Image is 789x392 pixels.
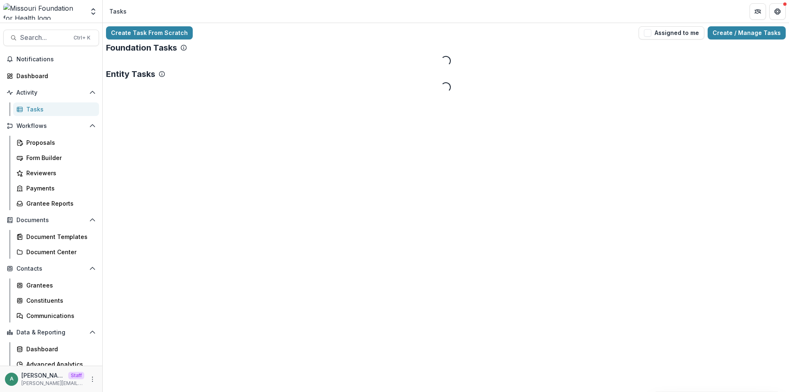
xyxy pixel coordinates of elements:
[750,3,766,20] button: Partners
[16,72,92,80] div: Dashboard
[88,374,97,384] button: More
[3,86,99,99] button: Open Activity
[13,197,99,210] a: Grantee Reports
[26,169,92,177] div: Reviewers
[16,217,86,224] span: Documents
[13,357,99,371] a: Advanced Analytics
[3,119,99,132] button: Open Workflows
[13,166,99,180] a: Reviewers
[26,105,92,114] div: Tasks
[26,296,92,305] div: Constituents
[106,5,130,17] nav: breadcrumb
[3,213,99,227] button: Open Documents
[13,294,99,307] a: Constituents
[13,278,99,292] a: Grantees
[106,26,193,39] a: Create Task From Scratch
[10,376,14,382] div: anveet@trytemelio.com
[26,311,92,320] div: Communications
[13,136,99,149] a: Proposals
[16,56,96,63] span: Notifications
[26,281,92,290] div: Grantees
[26,248,92,256] div: Document Center
[88,3,99,20] button: Open entity switcher
[3,262,99,275] button: Open Contacts
[26,199,92,208] div: Grantee Reports
[16,89,86,96] span: Activity
[26,360,92,369] div: Advanced Analytics
[109,7,127,16] div: Tasks
[21,371,65,380] p: [PERSON_NAME][EMAIL_ADDRESS][DOMAIN_NAME]
[26,138,92,147] div: Proposals
[13,181,99,195] a: Payments
[26,153,92,162] div: Form Builder
[3,30,99,46] button: Search...
[13,245,99,259] a: Document Center
[13,342,99,356] a: Dashboard
[16,123,86,130] span: Workflows
[26,184,92,193] div: Payments
[21,380,84,387] p: [PERSON_NAME][EMAIL_ADDRESS][DOMAIN_NAME]
[708,26,786,39] a: Create / Manage Tasks
[769,3,786,20] button: Get Help
[26,345,92,353] div: Dashboard
[13,102,99,116] a: Tasks
[16,265,86,272] span: Contacts
[20,34,69,42] span: Search...
[106,69,155,79] p: Entity Tasks
[3,3,84,20] img: Missouri Foundation for Health logo
[106,43,177,53] p: Foundation Tasks
[639,26,704,39] button: Assigned to me
[72,33,92,42] div: Ctrl + K
[3,326,99,339] button: Open Data & Reporting
[3,53,99,66] button: Notifications
[26,232,92,241] div: Document Templates
[13,230,99,244] a: Document Templates
[68,372,84,379] p: Staff
[13,309,99,322] a: Communications
[3,69,99,83] a: Dashboard
[13,151,99,165] a: Form Builder
[16,329,86,336] span: Data & Reporting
